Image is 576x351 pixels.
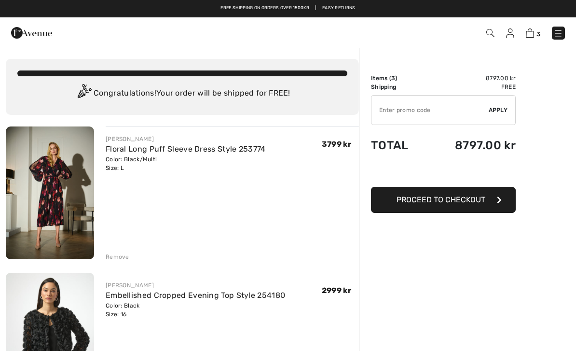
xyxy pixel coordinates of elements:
td: 8797.00 kr [426,129,516,162]
img: 1ère Avenue [11,23,52,42]
input: Promo code [371,96,489,125]
a: Floral Long Puff Sleeve Dress Style 253774 [106,144,266,154]
img: Menu [553,28,563,38]
img: Search [486,29,494,37]
img: Floral Long Puff Sleeve Dress Style 253774 [6,126,94,259]
div: Color: Black/Multi Size: L [106,155,266,172]
button: Proceed to Checkout [371,187,516,213]
span: Apply [489,106,508,114]
img: My Info [506,28,514,38]
td: Shipping [371,83,426,91]
span: 2999 kr [322,286,351,295]
iframe: PayPal [371,162,516,183]
div: Congratulations! Your order will be shipped for FREE! [17,84,347,103]
a: Embellished Cropped Evening Top Style 254180 [106,291,285,300]
div: [PERSON_NAME] [106,281,285,290]
span: 3799 kr [322,140,351,149]
span: 3 [391,75,395,82]
span: Proceed to Checkout [397,195,485,204]
td: Items ( ) [371,74,426,83]
span: 3 [536,30,540,38]
span: | [315,5,316,12]
a: Free shipping on orders over 1500kr [220,5,309,12]
a: 1ère Avenue [11,28,52,37]
a: Easy Returns [322,5,356,12]
img: Shopping Bag [526,28,534,38]
div: Color: Black Size: 16 [106,301,285,319]
div: [PERSON_NAME] [106,135,266,143]
td: 8797.00 kr [426,74,516,83]
div: Remove [106,253,129,261]
a: 3 [526,27,540,39]
img: Congratulation2.svg [74,84,94,103]
td: Free [426,83,516,91]
td: Total [371,129,426,162]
